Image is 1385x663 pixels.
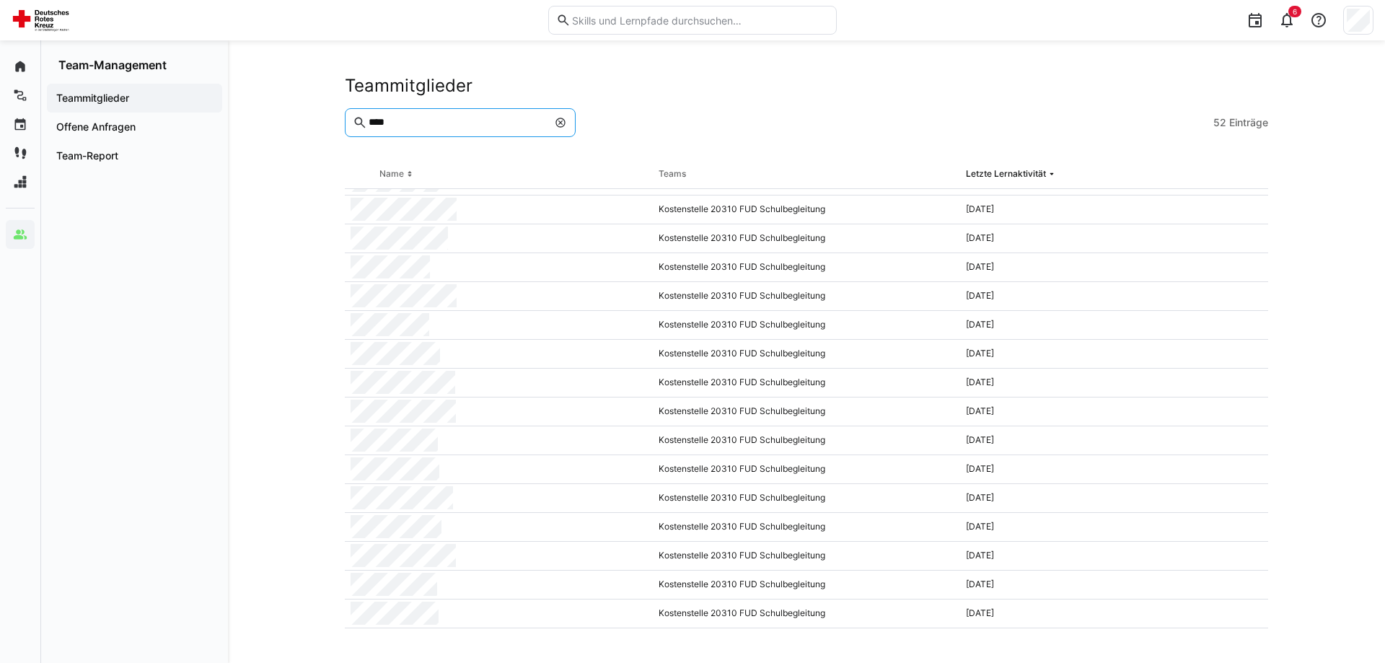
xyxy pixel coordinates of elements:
[653,340,961,369] div: Kostenstelle 20310 FUD Schulbegleitung
[379,168,404,180] div: Name
[966,290,994,301] span: [DATE]
[966,463,994,474] span: [DATE]
[653,311,961,340] div: Kostenstelle 20310 FUD Schulbegleitung
[653,600,961,628] div: Kostenstelle 20310 FUD Schulbegleitung
[1213,115,1226,130] span: 52
[966,434,994,445] span: [DATE]
[966,550,994,561] span: [DATE]
[653,369,961,398] div: Kostenstelle 20310 FUD Schulbegleitung
[966,168,1046,180] div: Letzte Lernaktivität
[966,405,994,416] span: [DATE]
[653,253,961,282] div: Kostenstelle 20310 FUD Schulbegleitung
[1293,7,1297,16] span: 6
[571,14,829,27] input: Skills und Lernpfade durchsuchen…
[653,426,961,455] div: Kostenstelle 20310 FUD Schulbegleitung
[653,282,961,311] div: Kostenstelle 20310 FUD Schulbegleitung
[1229,115,1268,130] span: Einträge
[653,542,961,571] div: Kostenstelle 20310 FUD Schulbegleitung
[653,571,961,600] div: Kostenstelle 20310 FUD Schulbegleitung
[653,484,961,513] div: Kostenstelle 20310 FUD Schulbegleitung
[966,261,994,272] span: [DATE]
[966,232,994,243] span: [DATE]
[653,224,961,253] div: Kostenstelle 20310 FUD Schulbegleitung
[966,319,994,330] span: [DATE]
[653,196,961,224] div: Kostenstelle 20310 FUD Schulbegleitung
[966,348,994,359] span: [DATE]
[966,521,994,532] span: [DATE]
[659,168,686,180] div: Teams
[966,377,994,387] span: [DATE]
[966,579,994,589] span: [DATE]
[966,203,994,214] span: [DATE]
[653,398,961,426] div: Kostenstelle 20310 FUD Schulbegleitung
[966,492,994,503] span: [DATE]
[966,607,994,618] span: [DATE]
[345,75,472,97] h2: Teammitglieder
[653,455,961,484] div: Kostenstelle 20310 FUD Schulbegleitung
[653,513,961,542] div: Kostenstelle 20310 FUD Schulbegleitung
